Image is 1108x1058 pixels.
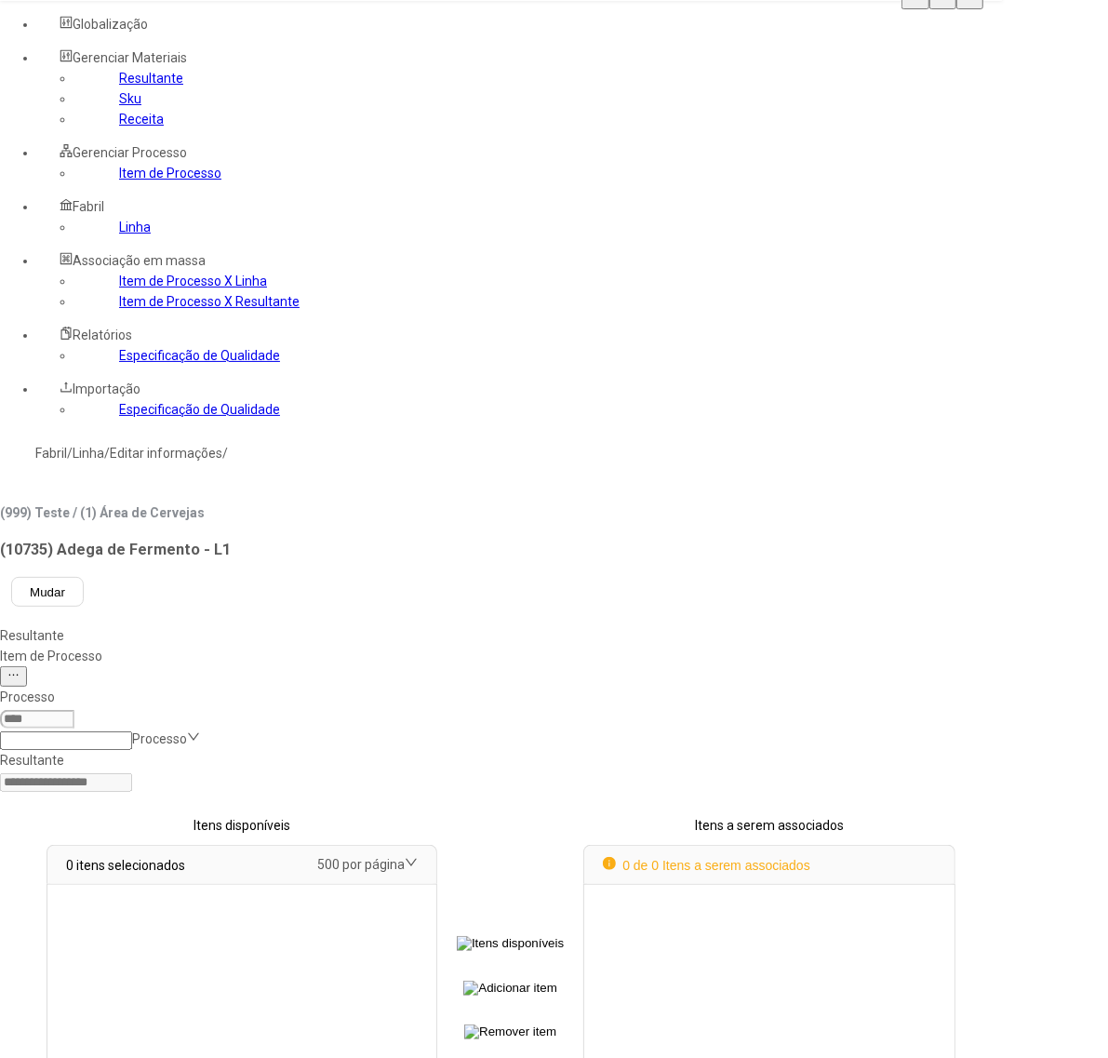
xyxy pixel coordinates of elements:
img: Remover item [464,1025,556,1039]
span: Mudar [30,585,65,599]
a: Fabril [35,446,67,461]
span: Gerenciar Materiais [73,50,187,65]
a: Linha [119,220,151,234]
a: Resultante [119,71,183,86]
nz-select-placeholder: Processo [132,731,187,746]
a: Item de Processo [119,166,221,181]
span: Associação em massa [73,253,206,268]
button: Mudar [11,577,84,607]
span: Importação [73,382,140,396]
a: Linha [73,446,104,461]
a: Receita [119,112,164,127]
p: Itens disponíveis [47,815,437,836]
a: Especificação de Qualidade [119,402,280,417]
p: Itens a serem associados [583,815,955,836]
p: 0 de 0 Itens a serem associados [603,855,810,876]
span: Fabril [73,199,104,214]
a: Item de Processo X Resultante [119,294,300,309]
a: Item de Processo X Linha [119,274,267,288]
p: 0 itens selecionados [66,855,185,876]
a: Sku [119,91,141,106]
nz-breadcrumb-separator: / [67,446,73,461]
a: Especificação de Qualidade [119,348,280,363]
img: Adicionar item [463,981,556,996]
nz-select-item: 500 por página [317,857,405,872]
span: Gerenciar Processo [73,145,187,160]
nz-breadcrumb-separator: / [104,446,110,461]
nz-breadcrumb-separator: / [222,446,228,461]
a: Editar informações [110,446,222,461]
span: Relatórios [73,328,132,342]
img: Itens disponíveis [457,936,564,951]
span: Globalização [73,17,148,32]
